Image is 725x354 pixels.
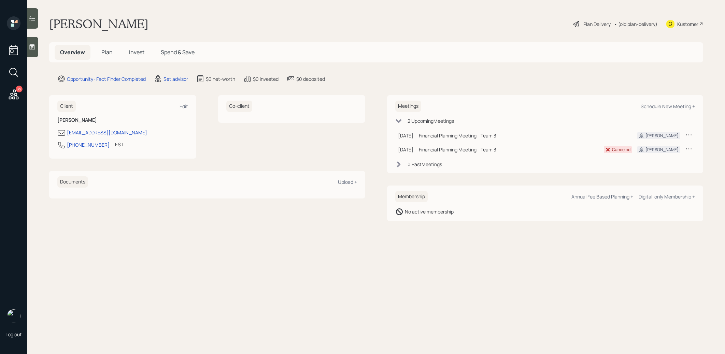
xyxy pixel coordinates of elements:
div: Log out [5,331,22,338]
div: Financial Planning Meeting - Team 3 [419,132,598,139]
h6: Documents [57,176,88,188]
div: EST [115,141,124,148]
div: $0 deposited [296,75,325,83]
div: Opportunity · Fact Finder Completed [67,75,146,83]
span: Plan [101,48,113,56]
h6: Meetings [395,101,421,112]
div: [PERSON_NAME] [645,133,679,139]
div: $0 invested [253,75,279,83]
h6: Client [57,101,76,112]
div: 39 [16,86,23,92]
div: [PERSON_NAME] [645,147,679,153]
div: Edit [180,103,188,109]
img: treva-nostdahl-headshot.png [7,309,20,323]
div: Canceled [612,147,630,153]
div: 0 Past Meeting s [408,161,442,168]
div: 2 Upcoming Meeting s [408,117,454,124]
h6: [PERSON_NAME] [57,117,188,123]
div: Upload + [338,179,357,185]
div: [DATE] [398,132,413,139]
div: Set advisor [164,75,188,83]
h6: Co-client [226,101,252,112]
div: Schedule New Meeting + [641,103,695,109]
div: $0 net-worth [206,75,235,83]
div: Kustomer [677,20,698,28]
div: [DATE] [398,146,413,153]
span: Overview [60,48,85,56]
div: • (old plan-delivery) [614,20,657,28]
h1: [PERSON_NAME] [49,16,148,31]
div: Annual Fee Based Planning + [571,193,633,200]
div: [EMAIL_ADDRESS][DOMAIN_NAME] [67,129,147,136]
div: Plan Delivery [583,20,611,28]
div: [PHONE_NUMBER] [67,141,110,148]
div: Digital-only Membership + [639,193,695,200]
div: Financial Planning Meeting - Team 3 [419,146,598,153]
span: Spend & Save [161,48,195,56]
h6: Membership [395,191,428,202]
div: No active membership [405,208,454,215]
span: Invest [129,48,144,56]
